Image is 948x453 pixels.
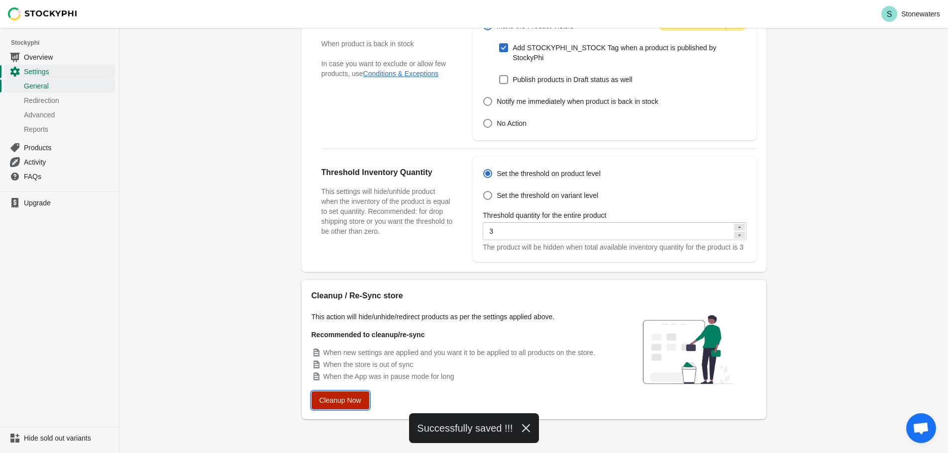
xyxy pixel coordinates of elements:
span: Activity [24,157,113,167]
a: Products [4,140,115,155]
button: Avatar with initials SStonewaters [877,4,944,24]
h2: Cleanup / Re-Sync store [312,290,610,302]
span: When the App was in pause mode for long [323,372,454,380]
span: Overview [24,52,113,62]
span: FAQs [24,172,113,181]
span: Notify me immediately when product is back in stock [497,96,658,106]
a: Reports [4,122,115,136]
span: Redirection [24,95,113,105]
a: Activity [4,155,115,169]
span: Cleanup Now [319,396,361,404]
strong: Recommended to cleanup/re-sync [312,331,425,339]
p: Stonewaters [901,10,940,18]
span: Upgrade [24,198,113,208]
a: General [4,79,115,93]
span: Hide sold out variants [24,433,113,443]
span: Settings [24,67,113,77]
span: General [24,81,113,91]
a: FAQs [4,169,115,183]
div: Successfully saved !!! [409,413,538,443]
span: Stockyphi [11,38,119,48]
span: Set the threshold on product level [497,169,601,179]
span: When new settings are applied and you want it to be applied to all products on the store. [323,349,595,357]
button: Conditions & Exceptions [363,70,439,78]
a: Redirection [4,93,115,107]
span: Add STOCKYPHI_IN_STOCK Tag when a product is published by StockyPhi [513,43,746,63]
span: Products [24,143,113,153]
h3: This settings will hide/unhide product when the inventory of the product is equal to set quantity... [321,186,453,236]
text: S [887,10,892,18]
div: The product will be hidden when total available inventory quantity for the product is 3 [483,242,746,252]
span: Set the threshold on variant level [497,190,598,200]
span: Avatar with initials S [881,6,897,22]
a: Upgrade [4,196,115,210]
a: Settings [4,64,115,79]
h2: Threshold Inventory Quantity [321,167,453,179]
a: Hide sold out variants [4,431,115,445]
h3: When product is back in stock [321,39,453,49]
div: Open chat [906,413,936,443]
button: Cleanup Now [312,391,369,409]
a: Overview [4,50,115,64]
span: Publish products in Draft status as well [513,75,632,85]
p: This action will hide/unhide/redirect products as per the settings applied above. [312,312,610,322]
span: When the store is out of sync [323,361,414,368]
label: Threshold quantity for the entire product [483,210,606,220]
span: No Action [497,118,527,128]
span: Advanced [24,110,113,120]
span: Reports [24,124,113,134]
a: Advanced [4,107,115,122]
img: Stockyphi [8,7,78,20]
p: In case you want to exclude or allow few products, use [321,59,453,79]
